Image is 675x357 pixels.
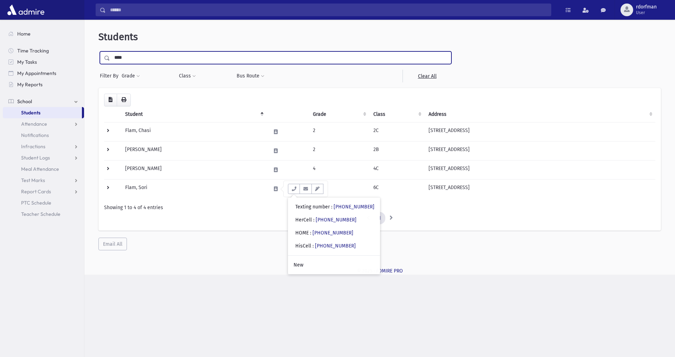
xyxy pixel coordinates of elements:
a: School [3,96,84,107]
img: AdmirePro [6,3,46,17]
button: Class [179,70,196,82]
a: My Tasks [3,56,84,68]
span: Test Marks [21,177,45,183]
a: Time Tracking [3,45,84,56]
span: My Tasks [17,59,37,65]
a: Notifications [3,130,84,141]
td: 2 [309,141,369,160]
a: New [288,258,380,271]
td: [STREET_ADDRESS] [424,122,655,141]
button: Grade [121,70,140,82]
span: User [636,10,657,15]
span: : [313,217,314,223]
th: Grade: activate to sort column ascending [309,106,369,123]
td: [PERSON_NAME] [121,141,266,160]
span: rdorfman [636,4,657,10]
span: School [17,98,32,105]
td: 4C [369,160,425,179]
a: [PHONE_NUMBER] [316,217,356,223]
span: : [313,243,314,249]
div: HerCell [295,216,356,224]
td: 6C [369,179,425,198]
span: Student Logs [21,155,50,161]
button: Print [117,94,131,106]
td: 2B [369,141,425,160]
th: Student: activate to sort column descending [121,106,266,123]
div: Showing 1 to 4 of 4 entries [104,204,655,211]
span: My Appointments [17,70,56,76]
span: Time Tracking [17,48,49,54]
div: HOME [295,229,353,237]
div: Texting number [295,203,374,211]
span: : [331,204,332,210]
span: Report Cards [21,188,51,195]
td: Flam, Chasi [121,122,266,141]
a: Report Cards [3,186,84,197]
a: [PHONE_NUMBER] [313,230,353,236]
a: Home [3,28,84,39]
a: PTC Schedule [3,197,84,208]
span: Notifications [21,132,49,138]
td: 6 [309,179,369,198]
span: Teacher Schedule [21,211,60,217]
span: Meal Attendance [21,166,59,172]
td: [STREET_ADDRESS] [424,141,655,160]
a: Students [3,107,82,118]
a: Student Logs [3,152,84,163]
span: My Reports [17,81,43,88]
td: [STREET_ADDRESS] [424,160,655,179]
a: Test Marks [3,175,84,186]
a: My Reports [3,79,84,90]
a: ADMIRE PRO [376,268,403,274]
span: Students [98,31,138,43]
input: Search [106,4,551,16]
button: CSV [104,94,117,106]
td: Flam, Sori [121,179,266,198]
th: Class: activate to sort column ascending [369,106,425,123]
span: Students [21,109,40,116]
div: HisCell [295,242,356,250]
button: Bus Route [236,70,265,82]
td: 2 [309,122,369,141]
a: Attendance [3,118,84,130]
a: Meal Attendance [3,163,84,175]
span: Attendance [21,121,47,127]
div: © 2025 - [96,267,664,275]
a: [PHONE_NUMBER] [334,204,374,210]
a: Clear All [403,70,451,82]
a: My Appointments [3,68,84,79]
span: Infractions [21,143,45,150]
span: Home [17,31,31,37]
span: Filter By [100,72,121,80]
a: Teacher Schedule [3,208,84,220]
td: 2C [369,122,425,141]
button: Email Templates [311,184,323,194]
td: [STREET_ADDRESS] [424,179,655,198]
td: 4 [309,160,369,179]
td: [PERSON_NAME] [121,160,266,179]
span: : [310,230,311,236]
span: PTC Schedule [21,200,51,206]
button: Email All [98,238,127,250]
a: Infractions [3,141,84,152]
th: Address: activate to sort column ascending [424,106,655,123]
a: [PHONE_NUMBER] [315,243,356,249]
